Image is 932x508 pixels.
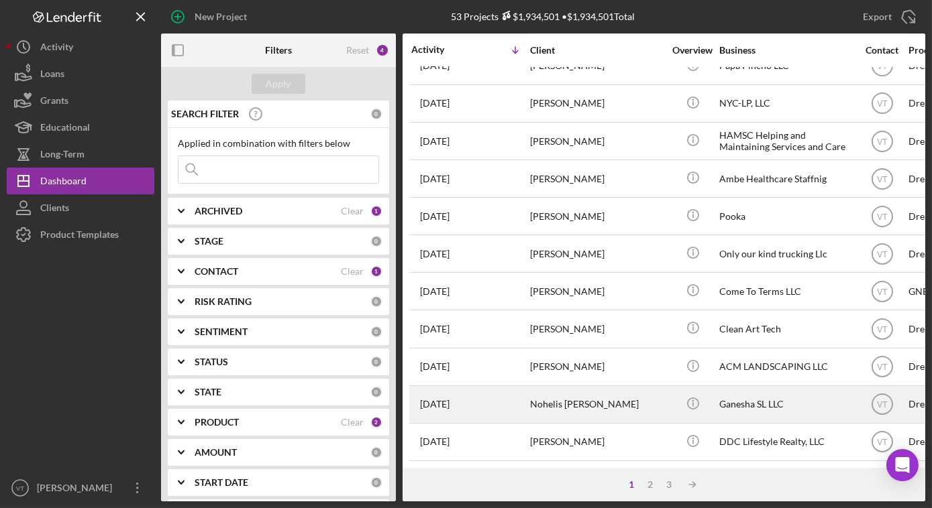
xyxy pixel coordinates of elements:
div: 0 [370,296,382,308]
time: 2025-09-15 17:33 [420,361,450,372]
button: Loans [7,60,154,87]
div: [PERSON_NAME] [530,86,664,121]
div: [PERSON_NAME] [530,198,664,234]
div: Clear [341,417,364,428]
div: 0 [370,356,382,368]
b: RISK RATING [195,296,252,307]
div: DDC Lifestyle Realty, LLC [719,424,853,460]
div: Dashboard [40,168,87,198]
time: 2025-09-15 16:37 [420,399,450,409]
a: Activity [7,34,154,60]
div: [PERSON_NAME] [530,161,664,196]
b: STATE [195,387,221,397]
div: 4 [376,44,389,57]
div: 2 [641,479,660,490]
div: NYC-LP, LLC [719,86,853,121]
div: 3 [660,479,679,490]
div: [PERSON_NAME] [530,311,664,346]
div: Loans [40,60,64,90]
div: [PERSON_NAME] [530,123,664,159]
div: 0 [370,477,382,489]
div: 0 [370,386,382,398]
button: Grants [7,87,154,114]
text: VT [877,438,888,447]
div: Export [863,3,892,30]
div: Pooka [719,198,853,234]
div: Client [530,45,664,56]
div: New Project [195,3,247,30]
div: Clean Art Tech [719,311,853,346]
text: VT [877,288,888,297]
text: VT [877,137,888,146]
div: 1 [370,205,382,217]
time: 2025-09-17 23:50 [420,136,450,147]
time: 2025-09-16 15:46 [420,249,450,259]
time: 2025-09-17 06:16 [420,211,450,222]
text: VT [877,99,888,109]
div: Ambe Healthcare Staffnig [719,161,853,196]
div: 0 [370,446,382,458]
text: VT [877,325,888,334]
div: [PERSON_NAME] [34,474,121,505]
div: Grants [40,87,68,117]
button: Dashboard [7,168,154,194]
text: VT [877,174,888,184]
div: Business [719,45,853,56]
div: $1,934,501 [499,11,560,22]
b: PRODUCT [195,417,239,428]
div: 1 [623,479,641,490]
b: AMOUNT [195,447,237,458]
time: 2025-09-16 13:09 [420,286,450,297]
div: Come To Terms LLC [719,273,853,309]
div: Nohelis [PERSON_NAME] [530,387,664,422]
div: Activity [411,44,470,55]
div: HAMSC Helping and Maintaining Services and Care [719,123,853,159]
b: STATUS [195,357,228,367]
div: Overview [668,45,718,56]
a: Clients [7,194,154,221]
div: 0 [370,235,382,247]
b: STAGE [195,236,223,247]
div: 2 [370,416,382,428]
div: Apply [266,74,291,94]
div: Only our kind trucking Llc [719,236,853,271]
div: 1 [370,265,382,277]
div: Long-Term [40,141,85,171]
div: [PERSON_NAME] [530,273,664,309]
div: [PERSON_NAME] [530,349,664,385]
div: 53 Projects • $1,934,501 Total [452,11,635,22]
div: ACM LANDSCAPING LLC [719,349,853,385]
b: SENTIMENT [195,326,248,337]
div: Reset [346,45,369,56]
div: Educational [40,114,90,144]
button: VT[PERSON_NAME] [7,474,154,501]
time: 2025-09-18 12:51 [420,98,450,109]
div: Open Intercom Messenger [886,449,919,481]
button: Product Templates [7,221,154,248]
text: VT [877,363,888,372]
button: Educational [7,114,154,141]
div: Applied in combination with filters below [178,138,379,149]
div: Product Templates [40,221,119,251]
time: 2025-09-15 18:46 [420,324,450,334]
b: ARCHIVED [195,206,242,216]
b: CONTACT [195,266,238,277]
div: Clear [341,266,364,277]
b: Filters [265,45,292,56]
button: Long-Term [7,141,154,168]
text: VT [877,62,888,71]
div: Clear [341,206,364,216]
div: [PERSON_NAME] [530,236,664,271]
text: VT [16,485,24,492]
div: Ganesha SL LLC [719,387,853,422]
button: Export [849,3,925,30]
b: SEARCH FILTER [171,109,239,119]
div: Activity [40,34,73,64]
div: Clients [40,194,69,225]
